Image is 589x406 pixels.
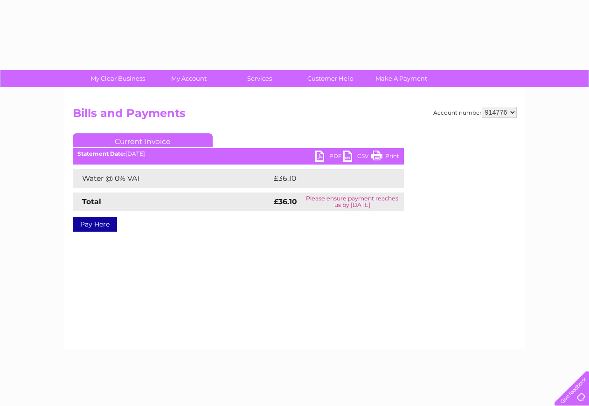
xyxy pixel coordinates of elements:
td: Water @ 0% VAT [73,169,271,188]
a: Customer Help [292,70,369,87]
a: Services [221,70,298,87]
a: Current Invoice [73,133,213,147]
b: Statement Date: [77,150,125,157]
strong: Total [82,197,101,206]
a: My Clear Business [79,70,156,87]
td: £36.10 [271,169,384,188]
strong: £36.10 [274,197,297,206]
div: [DATE] [73,151,404,157]
a: Make A Payment [363,70,440,87]
a: Pay Here [73,217,117,232]
h2: Bills and Payments [73,107,517,124]
div: Account number [433,107,517,118]
td: Please ensure payment reaches us by [DATE] [301,193,403,211]
a: My Account [150,70,227,87]
a: CSV [343,151,371,164]
a: Print [371,151,399,164]
a: PDF [315,151,343,164]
